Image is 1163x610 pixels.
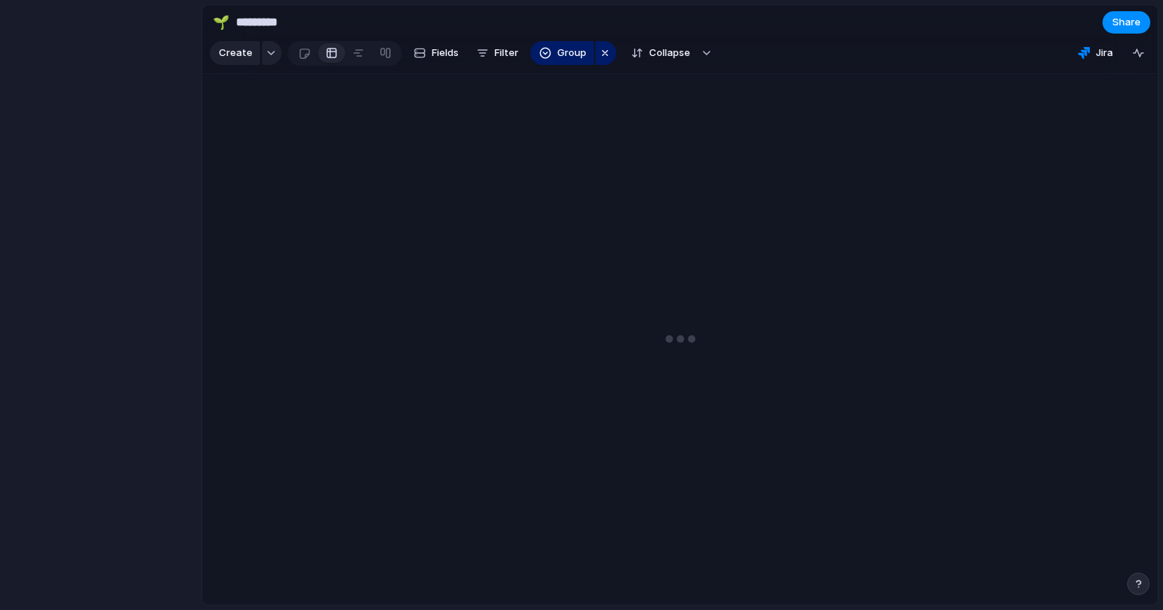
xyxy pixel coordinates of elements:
[219,46,252,60] span: Create
[408,41,465,65] button: Fields
[649,46,690,60] span: Collapse
[622,41,698,65] button: Collapse
[1112,15,1141,30] span: Share
[530,41,594,65] button: Group
[494,46,518,60] span: Filter
[1072,42,1119,64] button: Jira
[213,12,229,32] div: 🌱
[209,10,233,34] button: 🌱
[557,46,586,60] span: Group
[471,41,524,65] button: Filter
[432,46,459,60] span: Fields
[1096,46,1113,60] span: Jira
[1102,11,1150,34] button: Share
[210,41,260,65] button: Create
